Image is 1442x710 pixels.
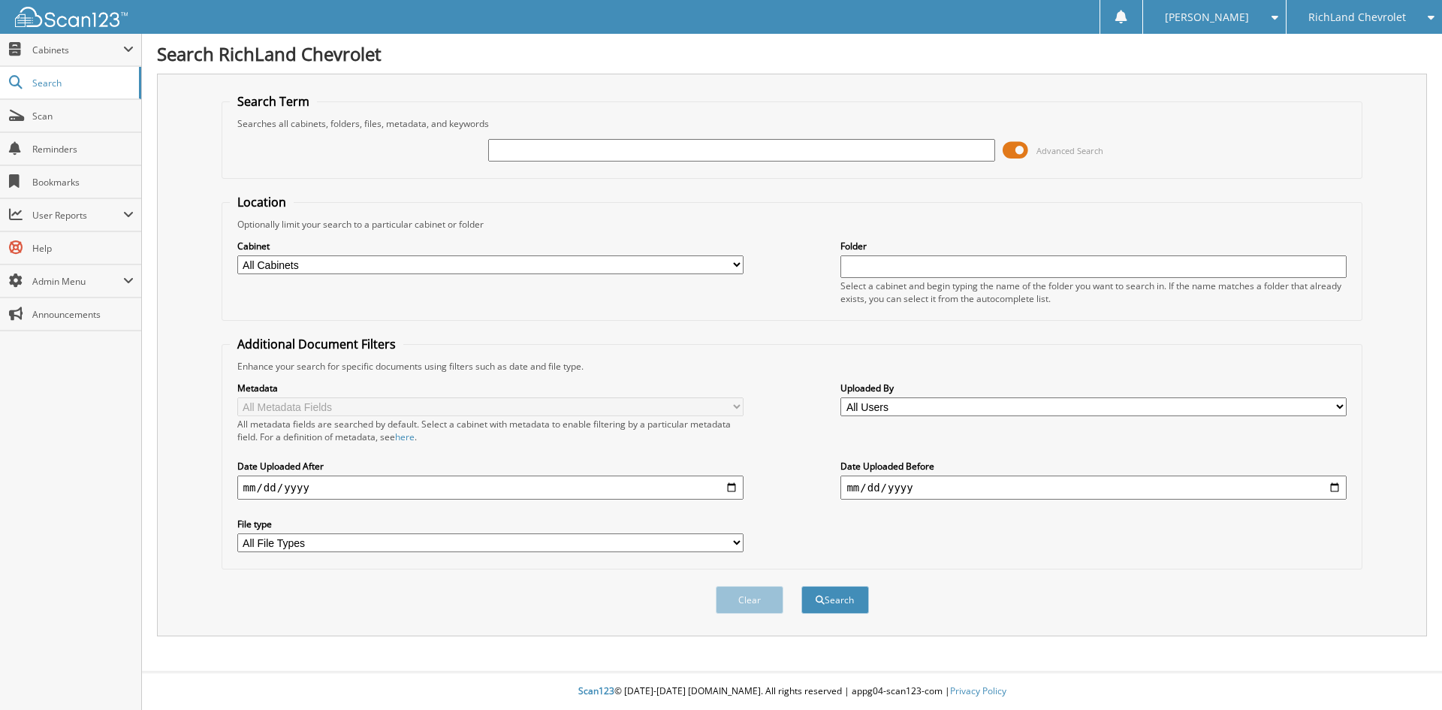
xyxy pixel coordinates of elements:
label: Cabinet [237,240,744,252]
span: User Reports [32,209,123,222]
label: Uploaded By [840,382,1347,394]
legend: Location [230,194,294,210]
span: RichLand Chevrolet [1308,13,1406,22]
div: © [DATE]-[DATE] [DOMAIN_NAME]. All rights reserved | appg04-scan123-com | [142,673,1442,710]
a: Privacy Policy [950,684,1006,697]
span: Search [32,77,131,89]
div: All metadata fields are searched by default. Select a cabinet with metadata to enable filtering b... [237,418,744,443]
span: Help [32,242,134,255]
label: File type [237,518,744,530]
input: start [237,476,744,500]
label: Folder [840,240,1347,252]
div: Searches all cabinets, folders, files, metadata, and keywords [230,117,1355,130]
div: Select a cabinet and begin typing the name of the folder you want to search in. If the name match... [840,279,1347,305]
img: scan123-logo-white.svg [15,7,128,27]
span: Advanced Search [1036,145,1103,156]
span: Admin Menu [32,275,123,288]
div: Optionally limit your search to a particular cabinet or folder [230,218,1355,231]
span: Bookmarks [32,176,134,189]
span: [PERSON_NAME] [1165,13,1249,22]
button: Clear [716,586,783,614]
span: Scan [32,110,134,122]
button: Search [801,586,869,614]
span: Announcements [32,308,134,321]
span: Scan123 [578,684,614,697]
span: Cabinets [32,44,123,56]
label: Date Uploaded Before [840,460,1347,473]
label: Date Uploaded After [237,460,744,473]
div: Enhance your search for specific documents using filters such as date and file type. [230,360,1355,373]
a: here [395,431,415,443]
legend: Search Term [230,93,317,110]
legend: Additional Document Filters [230,336,403,352]
input: end [840,476,1347,500]
span: Reminders [32,143,134,156]
label: Metadata [237,382,744,394]
h1: Search RichLand Chevrolet [157,41,1427,66]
